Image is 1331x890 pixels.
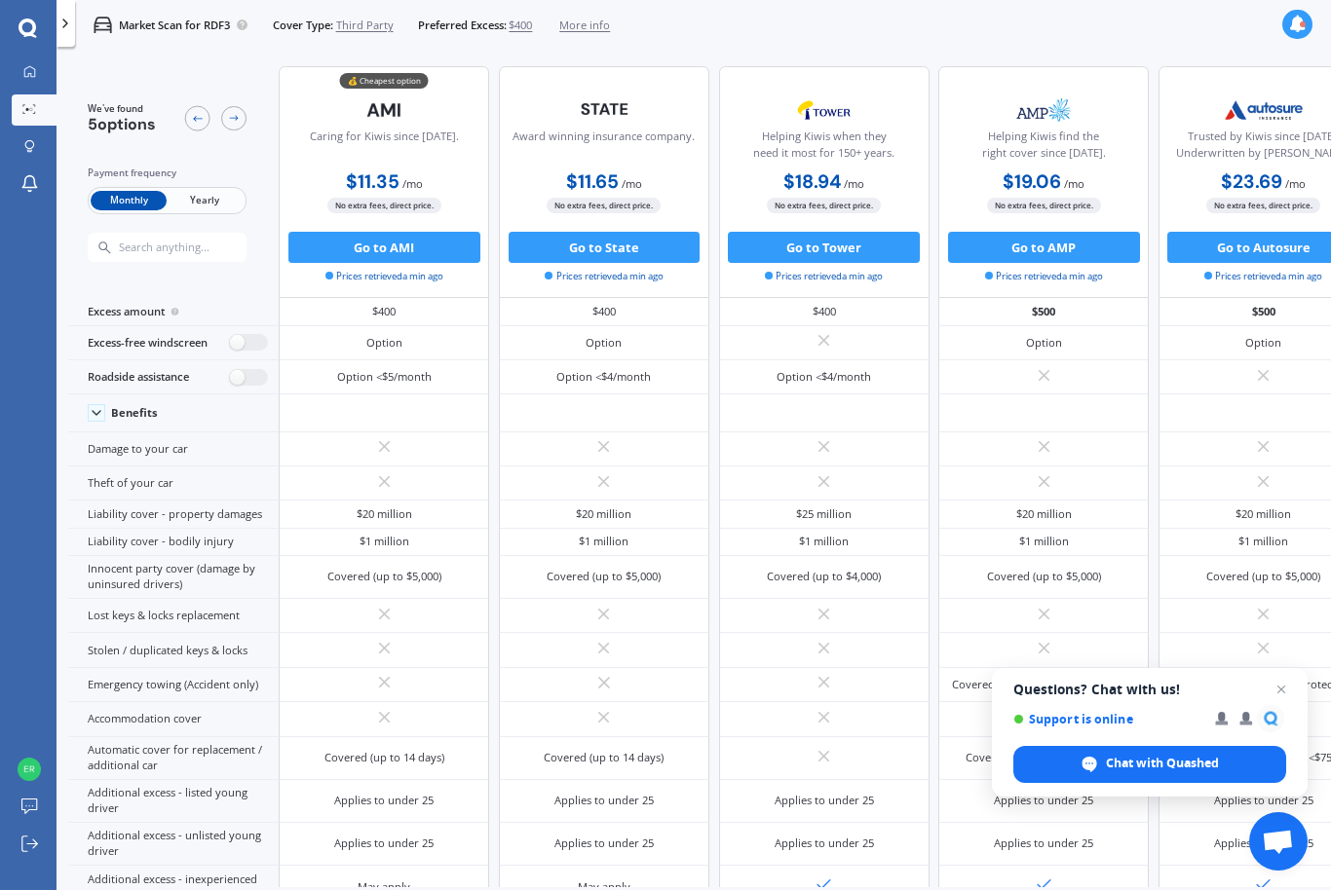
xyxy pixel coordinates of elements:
div: Option [366,335,402,351]
div: Chat with Quashed [1013,746,1286,783]
div: $500 [938,298,1149,325]
input: Search anything... [117,241,277,254]
div: Additional excess - listed young driver [68,780,279,823]
span: No extra fees, direct price. [767,198,881,212]
div: Accommodation cover [68,702,279,736]
button: Go to AMI [288,232,480,263]
span: Prices retrieved a min ago [985,270,1103,283]
div: $20 million [576,506,631,522]
div: Excess amount [68,298,279,325]
span: No extra fees, direct price. [1206,198,1320,212]
span: Support is online [1013,712,1201,726]
div: Damage to your car [68,432,279,466]
div: 💰 Cheapest option [340,73,429,89]
div: Automatic cover for replacement / additional car [68,737,279,780]
span: 5 options [88,114,156,134]
span: Prices retrieved a min ago [1204,270,1322,283]
img: Autosure.webp [1212,91,1315,130]
div: Roadside assistance [68,360,279,394]
div: $20 million [1016,506,1072,522]
span: Chat with Quashed [1106,755,1219,772]
b: $11.65 [566,169,619,194]
div: Benefits [111,406,158,420]
b: $23.69 [1221,169,1282,194]
div: $400 [499,298,709,325]
div: Stolen / duplicated keys & locks [68,633,279,667]
div: Covered (up to 14 days, <$75K) [966,750,1122,765]
div: Applies to under 25 [775,835,874,851]
img: c9a1e5d8ed339e69b9fd4e7d0da19f23 [18,758,41,781]
div: Innocent party cover (damage by uninsured drivers) [68,556,279,599]
img: car.f15378c7a67c060ca3f3.svg [94,16,112,34]
div: Applies to under 25 [334,793,434,808]
span: Prices retrieved a min ago [765,270,883,283]
b: $11.35 [346,169,399,194]
button: Go to Tower [728,232,920,263]
span: No extra fees, direct price. [987,198,1101,212]
div: Covered (up to $5,000) [987,569,1101,584]
div: Option <$4/month [556,369,651,385]
div: Option <$4/month [777,369,871,385]
span: Yearly [167,191,243,211]
div: $400 [719,298,930,325]
div: Option [586,335,622,351]
div: Covered (up to $5,000) [327,569,441,584]
p: Market Scan for RDF3 [119,18,230,33]
div: Helping Kiwis find the right cover since [DATE]. [952,129,1135,167]
b: $19.06 [1003,169,1061,194]
img: State-text-1.webp [552,91,656,128]
div: Covered (up to $5,000) [547,569,661,584]
div: Covered (up to 14 days) [324,750,444,765]
div: Applies to under 25 [1214,835,1313,851]
img: AMI-text-1.webp [333,91,437,130]
span: $400 [509,18,532,33]
div: Applies to under 25 [554,835,654,851]
span: No extra fees, direct price. [327,198,441,212]
button: Go to AMP [948,232,1140,263]
span: / mo [1064,176,1084,191]
div: $1 million [1238,534,1288,549]
span: More info [559,18,610,33]
div: Covered (up to $5,000) [1206,569,1320,584]
div: $1 million [579,534,628,549]
div: Option <$5/month [337,369,432,385]
div: Applies to under 25 [1214,793,1313,808]
div: $20 million [357,506,412,522]
div: Lost keys & locks replacement [68,599,279,633]
img: Tower.webp [773,91,876,130]
span: / mo [1285,176,1306,191]
div: $20 million [1236,506,1291,522]
div: $1 million [799,534,849,549]
span: Prices retrieved a min ago [325,270,443,283]
span: / mo [402,176,423,191]
span: Third Party [336,18,394,33]
span: / mo [622,176,642,191]
div: Award winning insurance company. [513,129,695,167]
div: Emergency towing (Accident only) [68,668,279,702]
span: Prices retrieved a min ago [545,270,663,283]
div: Caring for Kiwis since [DATE]. [310,129,459,167]
span: Questions? Chat with us! [1013,682,1286,697]
div: Helping Kiwis when they need it most for 150+ years. [732,129,915,167]
div: Applies to under 25 [554,793,654,808]
div: Payment frequency [88,166,247,181]
div: $400 [279,298,489,325]
b: $18.94 [783,169,841,194]
div: Option [1026,335,1062,351]
div: Liability cover - bodily injury [68,529,279,556]
span: / mo [844,176,864,191]
span: Cover Type: [273,18,333,33]
div: Open chat [1249,812,1308,871]
span: We've found [88,102,156,116]
button: Go to State [509,232,701,263]
span: Preferred Excess: [418,18,507,33]
div: $1 million [360,534,409,549]
div: Applies to under 25 [334,835,434,851]
div: $25 million [796,506,852,522]
div: Covered (Innocent party protection) [952,677,1135,692]
div: Excess-free windscreen [68,326,279,360]
div: Applies to under 25 [994,793,1093,808]
span: No extra fees, direct price. [547,198,661,212]
div: Applies to under 25 [994,835,1093,851]
div: Liability cover - property damages [68,501,279,528]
